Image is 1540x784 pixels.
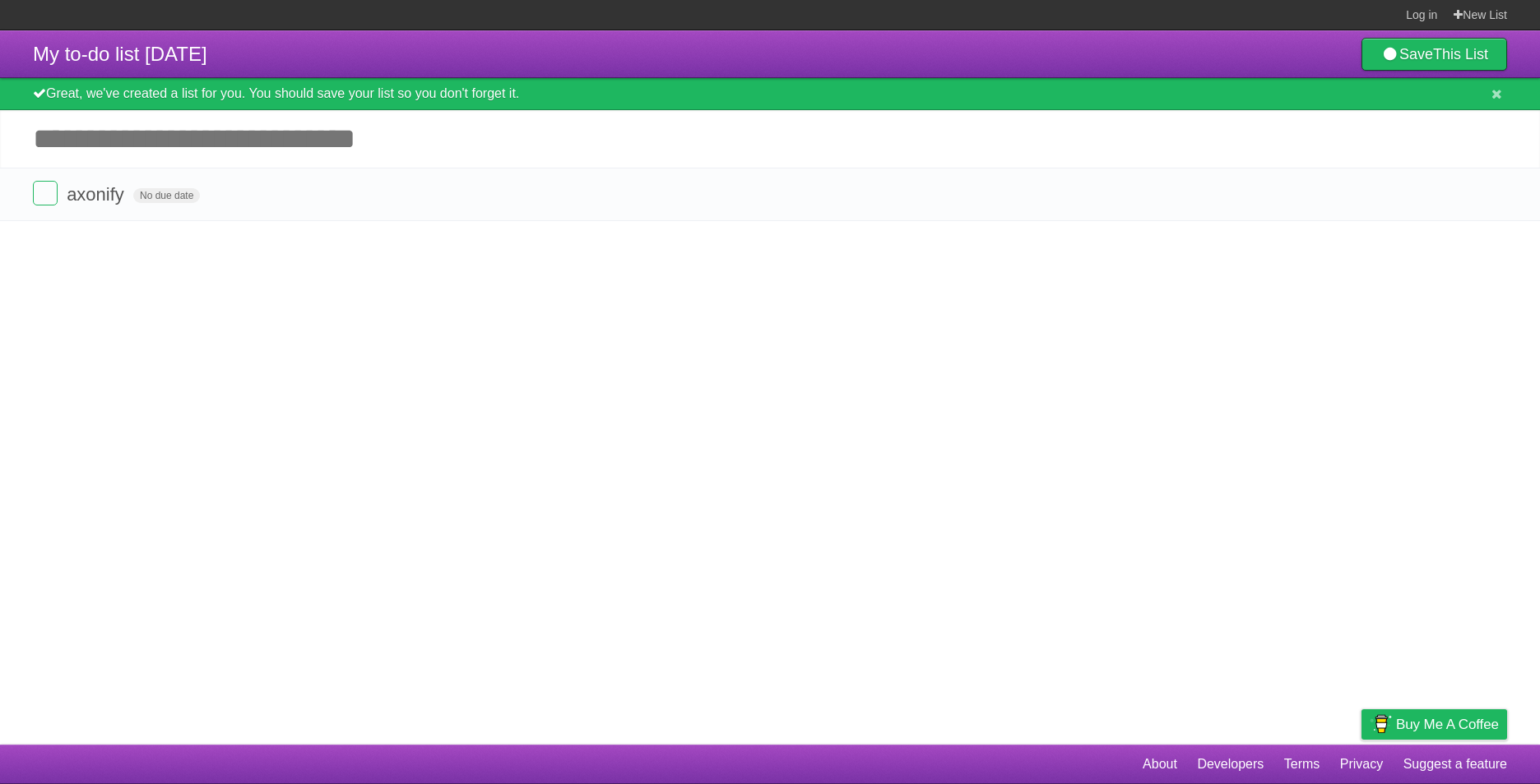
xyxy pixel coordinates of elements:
a: Suggest a feature [1403,749,1507,780]
span: No due date [133,188,200,203]
a: Privacy [1340,749,1383,780]
a: SaveThis List [1361,38,1507,71]
a: Developers [1197,749,1264,780]
span: Buy me a coffee [1396,710,1499,739]
span: My to-do list [DATE] [33,43,207,65]
a: Buy me a coffee [1361,709,1507,740]
img: Buy me a coffee [1370,710,1392,738]
span: axonify [67,184,128,205]
b: This List [1433,46,1488,62]
label: Done [33,181,58,205]
a: Terms [1284,749,1320,780]
a: About [1143,749,1177,780]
